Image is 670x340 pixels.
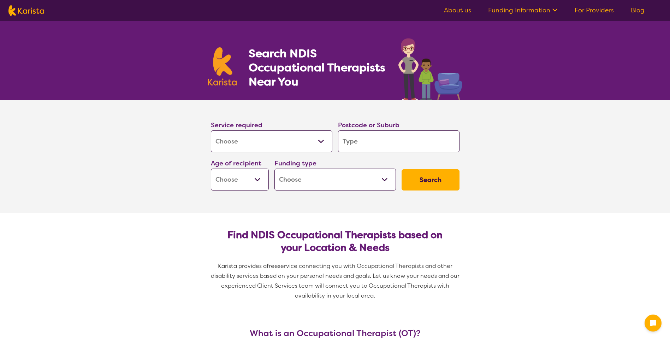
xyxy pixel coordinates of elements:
h3: What is an Occupational Therapist (OT)? [208,328,462,338]
img: Karista logo [8,5,44,16]
img: Karista logo [208,47,237,86]
label: Service required [211,121,262,129]
label: Funding type [274,159,316,168]
a: About us [444,6,471,14]
a: Funding Information [488,6,558,14]
label: Postcode or Suburb [338,121,399,129]
a: Blog [631,6,645,14]
button: Search [402,169,459,190]
span: free [267,262,278,270]
input: Type [338,130,459,152]
span: Karista provides a [218,262,267,270]
a: For Providers [575,6,614,14]
img: occupational-therapy [398,38,462,100]
span: service connecting you with Occupational Therapists and other disability services based on your p... [211,262,461,299]
label: Age of recipient [211,159,261,168]
h1: Search NDIS Occupational Therapists Near You [249,46,386,89]
h2: Find NDIS Occupational Therapists based on your Location & Needs [217,229,454,254]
